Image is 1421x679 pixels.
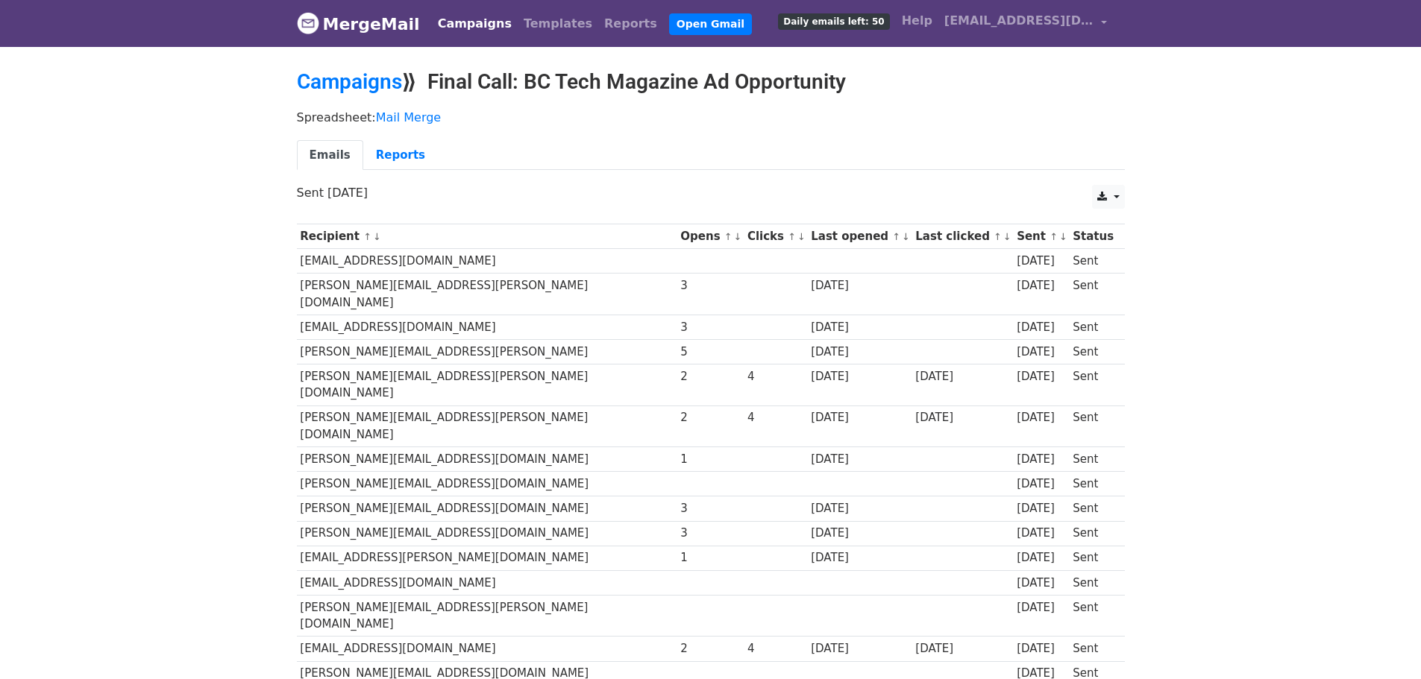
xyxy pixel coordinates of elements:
a: ↑ [892,231,900,242]
div: [DATE] [1017,575,1066,592]
span: [EMAIL_ADDRESS][DOMAIN_NAME] [944,12,1094,30]
div: [DATE] [811,277,908,294]
div: 2 [680,640,740,657]
a: ↓ [373,231,381,242]
div: [DATE] [1017,549,1066,566]
div: 5 [680,344,740,361]
div: [DATE] [811,640,908,657]
td: [PERSON_NAME][EMAIL_ADDRESS][DOMAIN_NAME] [297,496,677,521]
div: 3 [680,525,740,542]
th: Status [1069,224,1117,249]
div: [DATE] [811,525,908,542]
div: [DATE] [811,409,908,426]
img: MergeMail logo [297,12,319,34]
div: [DATE] [811,319,908,336]
a: Open Gmail [669,13,752,35]
a: ↑ [788,231,796,242]
div: [DATE] [1017,476,1066,493]
td: Sent [1069,570,1117,595]
th: Clicks [744,224,807,249]
a: MergeMail [297,8,420,40]
td: Sent [1069,364,1117,406]
div: [DATE] [811,368,908,385]
td: [PERSON_NAME][EMAIL_ADDRESS][PERSON_NAME][DOMAIN_NAME] [297,274,677,315]
a: ↓ [734,231,742,242]
td: [PERSON_NAME][EMAIL_ADDRESS][DOMAIN_NAME] [297,521,677,546]
div: 3 [680,500,740,517]
td: [EMAIL_ADDRESS][DOMAIN_NAME] [297,249,677,274]
div: 4 [747,640,804,657]
div: [DATE] [915,640,1009,657]
div: [DATE] [1017,409,1066,426]
td: Sent [1069,249,1117,274]
th: Recipient [297,224,677,249]
span: Daily emails left: 50 [778,13,889,30]
a: Mail Merge [376,110,442,124]
div: [DATE] [811,344,908,361]
th: Last clicked [912,224,1014,249]
td: Sent [1069,315,1117,339]
td: [PERSON_NAME][EMAIL_ADDRESS][PERSON_NAME][DOMAIN_NAME] [297,364,677,406]
div: [DATE] [811,549,908,566]
a: Daily emails left: 50 [772,6,895,36]
a: Campaigns [432,9,518,39]
div: [DATE] [1017,525,1066,542]
td: [PERSON_NAME][EMAIL_ADDRESS][DOMAIN_NAME] [297,472,677,496]
td: [PERSON_NAME][EMAIL_ADDRESS][PERSON_NAME][DOMAIN_NAME] [297,405,677,447]
th: Sent [1013,224,1069,249]
div: 2 [680,368,740,385]
a: Templates [518,9,598,39]
td: Sent [1069,637,1117,661]
td: [PERSON_NAME][EMAIL_ADDRESS][PERSON_NAME][DOMAIN_NAME] [297,595,677,637]
td: [EMAIL_ADDRESS][DOMAIN_NAME] [297,570,677,595]
div: 4 [747,409,804,426]
td: [PERSON_NAME][EMAIL_ADDRESS][DOMAIN_NAME] [297,447,677,472]
div: [DATE] [1017,368,1066,385]
div: [DATE] [1017,500,1066,517]
td: [EMAIL_ADDRESS][PERSON_NAME][DOMAIN_NAME] [297,546,677,570]
td: Sent [1069,496,1117,521]
th: Last opened [807,224,912,249]
div: [DATE] [1017,277,1066,294]
a: ↑ [363,231,371,242]
div: [DATE] [1017,451,1066,468]
div: 3 [680,319,740,336]
div: 1 [680,549,740,566]
td: Sent [1069,274,1117,315]
td: [PERSON_NAME][EMAIL_ADDRESS][PERSON_NAME] [297,339,677,364]
a: ↑ [724,231,733,242]
div: 3 [680,277,740,294]
p: Spreadsheet: [297,110,1125,125]
h2: ⟫ Final Call: BC Tech Magazine Ad Opportunity [297,69,1125,95]
td: Sent [1069,546,1117,570]
div: [DATE] [1017,599,1066,616]
a: Reports [598,9,663,39]
a: Campaigns [297,69,402,94]
a: ↓ [902,231,910,242]
div: [DATE] [1017,344,1066,361]
td: Sent [1069,447,1117,472]
td: [EMAIL_ADDRESS][DOMAIN_NAME] [297,637,677,661]
a: Help [896,6,938,36]
th: Opens [677,224,744,249]
a: Emails [297,140,363,171]
td: Sent [1069,405,1117,447]
a: ↑ [994,231,1002,242]
td: Sent [1069,339,1117,364]
td: Sent [1069,521,1117,546]
td: [EMAIL_ADDRESS][DOMAIN_NAME] [297,315,677,339]
a: ↓ [1059,231,1067,242]
div: [DATE] [915,409,1009,426]
td: Sent [1069,472,1117,496]
div: 1 [680,451,740,468]
div: 2 [680,409,740,426]
a: [EMAIL_ADDRESS][DOMAIN_NAME] [938,6,1113,41]
a: Reports [363,140,438,171]
div: [DATE] [811,500,908,517]
div: [DATE] [1017,319,1066,336]
div: [DATE] [1017,253,1066,270]
div: [DATE] [915,368,1009,385]
div: 4 [747,368,804,385]
a: ↑ [1050,231,1058,242]
a: ↓ [1003,231,1011,242]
